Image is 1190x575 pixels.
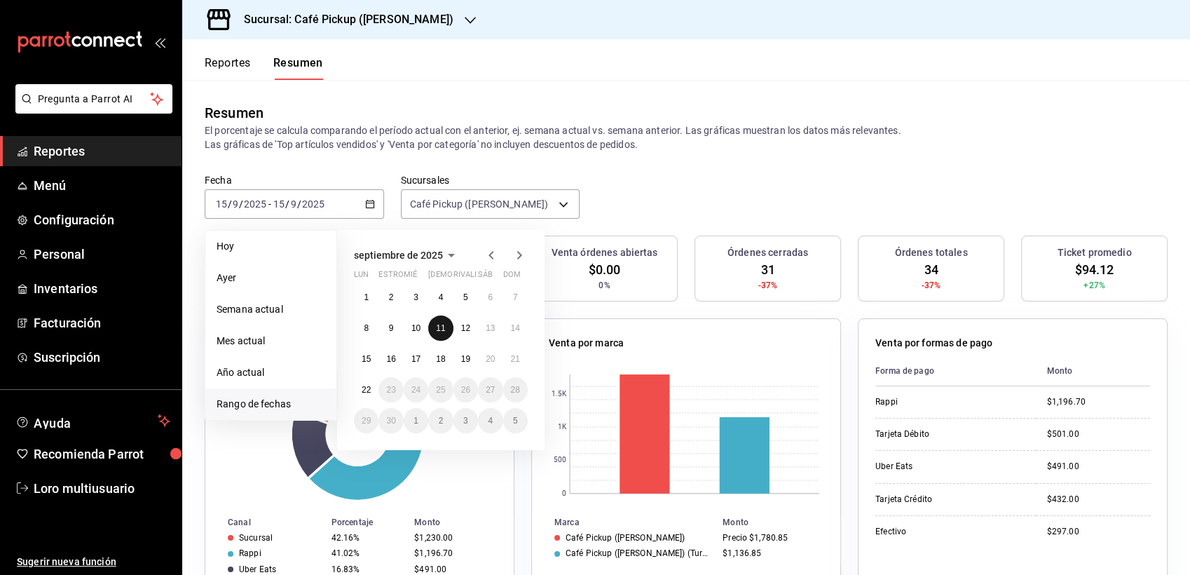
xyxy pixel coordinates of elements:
span: Ayer [217,271,325,285]
font: Reportes [205,56,251,70]
input: -- [290,198,297,210]
input: ---- [301,198,325,210]
span: Mes actual [217,334,325,349]
span: / [239,198,243,210]
abbr: 14 de septiembre de 2025 [511,323,520,333]
input: -- [232,198,239,210]
button: 4 de octubre de 2025 [478,408,502,433]
button: 28 de septiembre de 2025 [503,377,528,402]
font: Configuración [34,212,114,227]
label: Sucursales [401,175,580,185]
abbr: lunes [354,270,369,285]
button: 6 de septiembre de 2025 [478,285,502,310]
button: 3 de septiembre de 2025 [404,285,428,310]
button: 9 de septiembre de 2025 [378,316,403,341]
button: 13 de septiembre de 2025 [478,316,502,341]
text: 500 [554,456,566,464]
abbr: 22 de septiembre de 2025 [362,385,371,395]
font: Sugerir nueva función [17,556,116,567]
span: Café Pickup ([PERSON_NAME]) [410,197,549,211]
abbr: 28 de septiembre de 2025 [511,385,520,395]
h3: Sucursal: Café Pickup ([PERSON_NAME]) [233,11,453,28]
div: $491.00 [1047,461,1150,473]
span: 31 [760,260,774,279]
font: Menú [34,178,67,193]
font: Facturación [34,316,101,330]
div: Uber Eats [239,564,276,574]
span: / [297,198,301,210]
button: Pregunta a Parrot AI [15,84,172,114]
abbr: 2 de octubre de 2025 [439,416,444,426]
button: 5 de septiembre de 2025 [453,285,478,310]
abbr: sábado [478,270,493,285]
h3: Ticket promedio [1058,245,1132,260]
span: / [228,198,232,210]
p: Venta por marca [549,336,624,351]
button: 17 de septiembre de 2025 [404,346,428,372]
button: 2 de octubre de 2025 [428,408,453,433]
div: $1,196.70 [414,548,491,558]
abbr: 5 de octubre de 2025 [513,416,518,426]
a: Pregunta a Parrot AI [10,102,172,116]
abbr: 4 de septiembre de 2025 [439,292,444,302]
abbr: 21 de septiembre de 2025 [511,354,520,364]
abbr: 17 de septiembre de 2025 [411,354,420,364]
button: 19 de septiembre de 2025 [453,346,478,372]
button: septiembre de 2025 [354,247,460,264]
font: Recomienda Parrot [34,447,144,461]
abbr: 20 de septiembre de 2025 [486,354,495,364]
div: $1,230.00 [414,533,491,543]
button: 2 de septiembre de 2025 [378,285,403,310]
button: 8 de septiembre de 2025 [354,316,378,341]
div: Resumen [205,102,264,123]
button: 3 de octubre de 2025 [453,408,478,433]
span: $0.00 [589,260,621,279]
abbr: 15 de septiembre de 2025 [362,354,371,364]
span: Año actual [217,365,325,380]
span: Semana actual [217,302,325,317]
font: Loro multiusuario [34,481,135,496]
div: $1,136.85 [723,548,818,558]
div: 41.02% [331,548,403,558]
abbr: 3 de octubre de 2025 [463,416,468,426]
div: Sucursal [239,533,273,543]
button: 21 de septiembre de 2025 [503,346,528,372]
abbr: 16 de septiembre de 2025 [386,354,395,364]
div: Pestañas de navegación [205,56,323,80]
abbr: 13 de septiembre de 2025 [486,323,495,333]
button: open_drawer_menu [154,36,165,48]
abbr: 30 de septiembre de 2025 [386,416,395,426]
abbr: 27 de septiembre de 2025 [486,385,495,395]
div: Café Pickup ([PERSON_NAME]) (Turbo) [566,548,711,558]
div: Tarjeta Crédito [875,494,1015,506]
button: 10 de septiembre de 2025 [404,316,428,341]
button: 30 de septiembre de 2025 [378,408,403,433]
span: Ayuda [34,412,152,429]
input: -- [273,198,285,210]
button: 25 de septiembre de 2025 [428,377,453,402]
abbr: domingo [503,270,521,285]
span: -37% [922,279,941,292]
abbr: 25 de septiembre de 2025 [436,385,445,395]
abbr: 3 de septiembre de 2025 [413,292,418,302]
span: -37% [758,279,778,292]
abbr: 5 de septiembre de 2025 [463,292,468,302]
button: 20 de septiembre de 2025 [478,346,502,372]
button: 7 de septiembre de 2025 [503,285,528,310]
button: 26 de septiembre de 2025 [453,377,478,402]
font: Suscripción [34,350,100,365]
abbr: 10 de septiembre de 2025 [411,323,420,333]
button: 22 de septiembre de 2025 [354,377,378,402]
div: Rappi [239,548,261,558]
div: Café Pickup ([PERSON_NAME]) [566,533,685,543]
span: +27% [1083,279,1105,292]
span: / [285,198,289,210]
h3: Venta órdenes abiertas [552,245,658,260]
abbr: martes [378,270,423,285]
span: Pregunta a Parrot AI [38,92,151,107]
button: 16 de septiembre de 2025 [378,346,403,372]
div: Uber Eats [875,461,1015,473]
abbr: 4 de octubre de 2025 [488,416,493,426]
button: 27 de septiembre de 2025 [478,377,502,402]
button: 15 de septiembre de 2025 [354,346,378,372]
